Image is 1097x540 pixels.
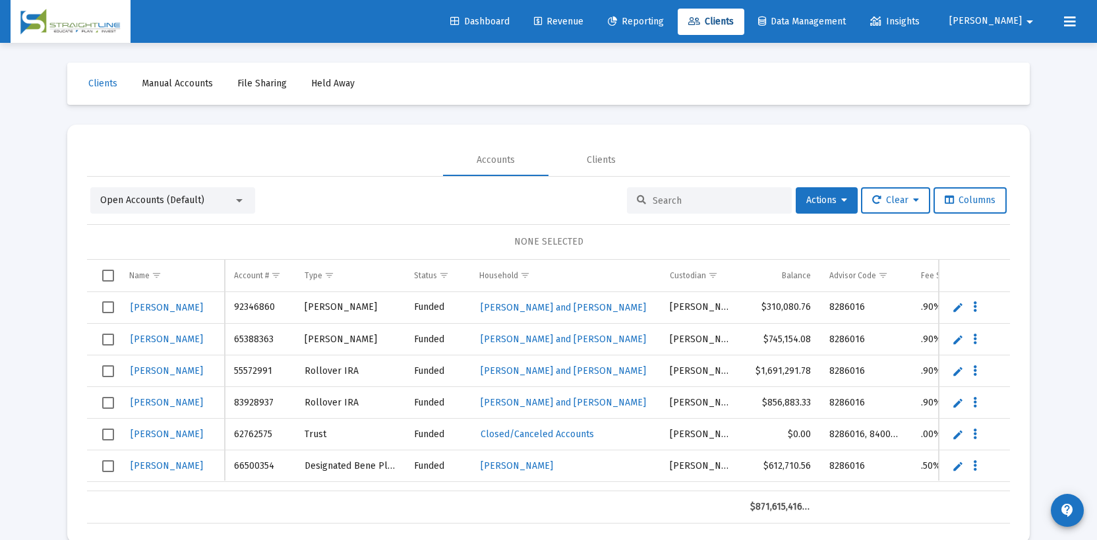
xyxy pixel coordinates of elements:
span: [PERSON_NAME] [131,302,203,313]
td: 8286016, 8400848 [820,419,912,450]
div: Advisor Code [829,270,876,281]
a: Manual Accounts [131,71,223,97]
td: 92346860 [225,292,295,324]
a: Held Away [301,71,365,97]
div: Select row [102,429,114,440]
td: 83928937 [225,387,295,419]
a: Clients [78,71,128,97]
div: Funded [414,301,461,314]
a: Edit [952,334,964,345]
a: [PERSON_NAME] [129,361,204,380]
span: Show filter options for column 'Account #' [271,270,281,280]
td: 8286016 [820,324,912,355]
td: [PERSON_NAME] [661,292,741,324]
span: Dashboard [450,16,510,27]
a: [PERSON_NAME] [129,298,204,317]
span: File Sharing [237,78,287,89]
a: [PERSON_NAME] and [PERSON_NAME] [479,361,647,380]
button: Columns [934,187,1007,214]
td: 62762575 [225,419,295,450]
span: Insights [870,16,920,27]
span: Show filter options for column 'Advisor Code' [878,270,888,280]
span: Show filter options for column 'Status' [439,270,449,280]
button: [PERSON_NAME] [934,8,1053,34]
span: Clear [872,195,919,206]
span: [PERSON_NAME] [131,365,203,376]
td: Rollover IRA [295,387,405,419]
td: [PERSON_NAME] [661,324,741,355]
div: Select row [102,460,114,472]
div: Select all [102,270,114,282]
div: Clients [587,154,616,167]
td: $856,883.33 [741,387,820,419]
td: 8286016 [820,355,912,387]
div: Funded [414,460,461,473]
td: $745,154.08 [741,324,820,355]
img: Dashboard [20,9,121,35]
a: [PERSON_NAME] [129,425,204,444]
span: Show filter options for column 'Custodian' [708,270,718,280]
span: [PERSON_NAME] [131,429,203,440]
td: 55572991 [225,355,295,387]
td: Column Account # [225,260,295,291]
td: Column Advisor Code [820,260,912,291]
a: [PERSON_NAME] and [PERSON_NAME] [479,298,647,317]
mat-icon: arrow_drop_down [1022,9,1038,35]
div: Select row [102,397,114,409]
a: [PERSON_NAME] and [PERSON_NAME] [479,330,647,349]
span: [PERSON_NAME] [131,460,203,471]
a: Clients [678,9,744,35]
div: NONE SELECTED [98,235,999,249]
div: Data grid [87,260,1010,524]
td: $0.00 [741,419,820,450]
button: Clear [861,187,930,214]
a: Reporting [597,9,674,35]
span: Revenue [534,16,583,27]
a: Dashboard [440,9,520,35]
td: Trust [295,419,405,450]
td: [PERSON_NAME] [661,387,741,419]
td: .00% No Fee [912,419,1012,450]
a: Insights [860,9,930,35]
td: 66118222 [225,482,295,514]
a: Edit [952,365,964,377]
a: [PERSON_NAME] [129,456,204,475]
span: Clients [688,16,734,27]
button: Actions [796,187,858,214]
td: Trust [295,482,405,514]
td: [PERSON_NAME] [661,419,741,450]
div: Balance [782,270,811,281]
td: [PERSON_NAME] [661,355,741,387]
td: Rollover IRA [295,355,405,387]
div: Funded [414,365,461,378]
td: Column Fee Structure(s) [912,260,1012,291]
div: $871,615,416.84 [750,500,811,514]
span: [PERSON_NAME] and [PERSON_NAME] [481,334,646,345]
div: Fee Structure(s) [921,270,978,281]
td: [PERSON_NAME] [295,324,405,355]
span: Manual Accounts [142,78,213,89]
td: [PERSON_NAME] [661,450,741,482]
td: .50% Flat-Advance [912,450,1012,482]
span: Actions [806,195,847,206]
div: Funded [414,428,461,441]
td: [PERSON_NAME] [661,482,741,514]
a: Edit [952,429,964,440]
div: Type [305,270,322,281]
div: Select row [102,365,114,377]
td: Column Household [470,260,661,291]
div: Account # [234,270,269,281]
span: Show filter options for column 'Name' [152,270,162,280]
span: Reporting [608,16,664,27]
td: 8286016 [820,292,912,324]
td: $442,548.19 [741,482,820,514]
td: 8286016 [820,387,912,419]
div: Household [479,270,518,281]
span: Open Accounts (Default) [100,195,204,206]
span: Data Management [758,16,846,27]
td: 8286016 [820,450,912,482]
a: File Sharing [227,71,297,97]
td: .90% Tiered-Arrears [912,387,1012,419]
input: Search [653,195,782,206]
td: [PERSON_NAME] [295,292,405,324]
